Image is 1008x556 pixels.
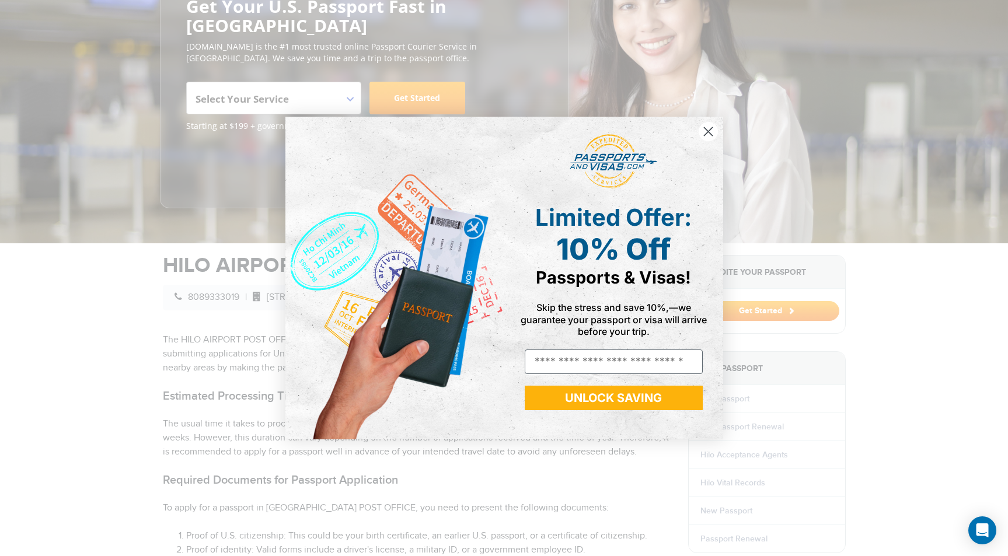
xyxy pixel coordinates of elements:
[698,121,718,142] button: Close dialog
[525,386,703,410] button: UNLOCK SAVING
[556,232,671,267] span: 10% Off
[968,516,996,544] div: Open Intercom Messenger
[535,203,692,232] span: Limited Offer:
[285,117,504,439] img: de9cda0d-0715-46ca-9a25-073762a91ba7.png
[570,134,657,189] img: passports and visas
[536,267,691,288] span: Passports & Visas!
[521,302,707,337] span: Skip the stress and save 10%,—we guarantee your passport or visa will arrive before your trip.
